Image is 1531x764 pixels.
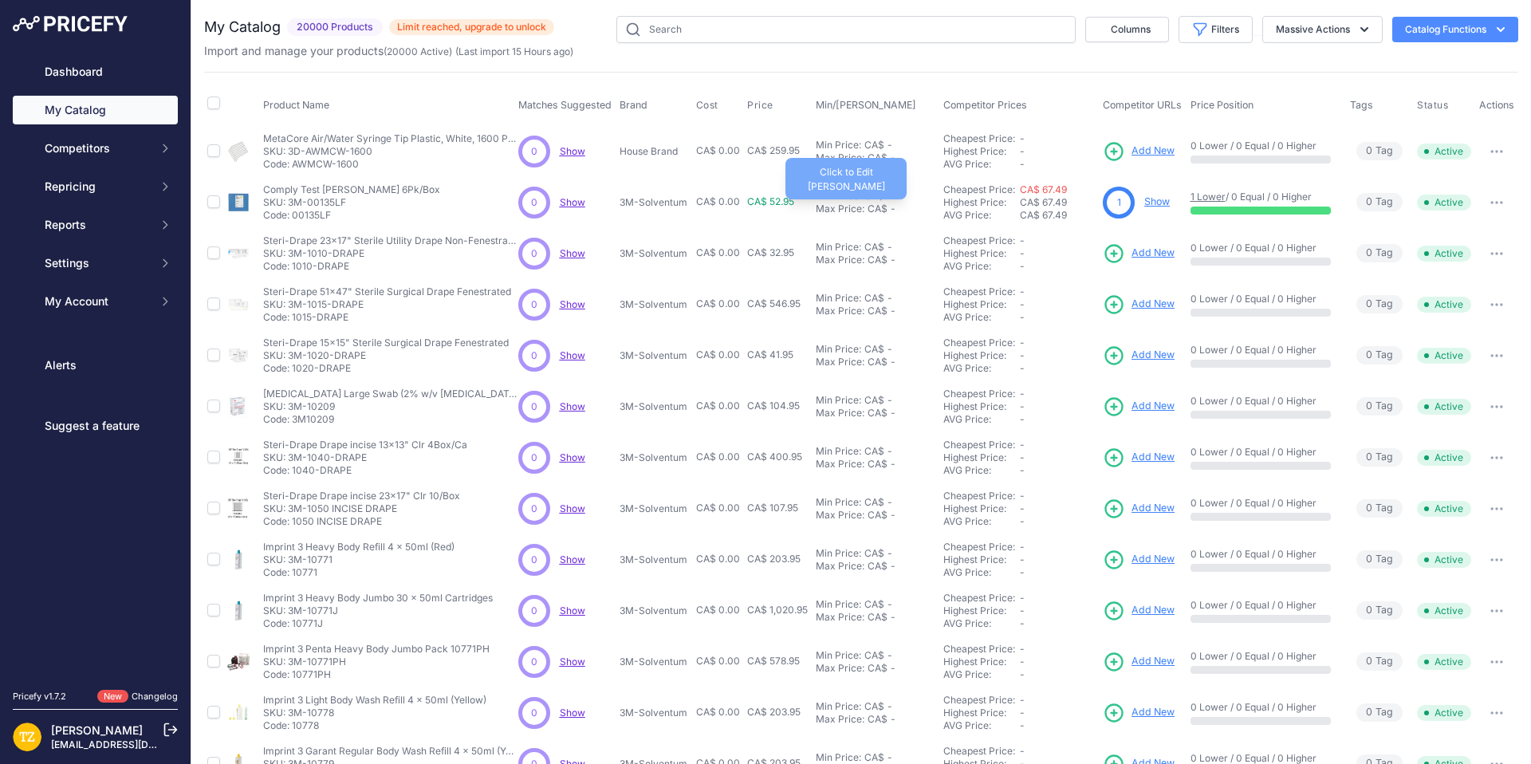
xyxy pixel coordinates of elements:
p: Code: 1015-DRAPE [263,311,511,324]
a: Cheapest Price: [943,439,1015,451]
p: Import and manage your products [204,43,573,59]
span: 0 [1366,501,1372,516]
div: - [888,254,895,266]
a: Add New [1103,345,1175,367]
a: Show [560,298,585,310]
span: Min/[PERSON_NAME] [816,99,916,111]
div: Max Price: [816,254,864,266]
span: Tag [1356,142,1403,160]
button: Repricing [13,172,178,201]
a: [EMAIL_ADDRESS][DOMAIN_NAME] [51,738,218,750]
a: Add New [1103,447,1175,469]
p: SKU: 3M-1015-DRAPE [263,298,511,311]
span: Tags [1350,99,1373,111]
span: - [1020,515,1025,527]
span: Brand [620,99,647,111]
a: Add New [1103,242,1175,265]
span: - [1020,132,1025,144]
div: Max Price: [816,407,864,419]
span: Actions [1479,99,1514,111]
span: Tag [1356,295,1403,313]
div: - [888,356,895,368]
div: Min Price: [816,343,861,356]
span: CA$ 0.00 [696,246,740,258]
p: 0 Lower / 0 Equal / 0 Higher [1191,344,1335,356]
a: Alerts [13,351,178,380]
div: CA$ [868,203,888,215]
span: 0 [531,400,537,414]
div: Highest Price: [943,502,1020,515]
span: CA$ 0.00 [696,349,740,360]
p: 0 Lower / 0 Equal / 0 Higher [1191,242,1335,254]
span: Competitor URLs [1103,99,1182,111]
span: - [1020,400,1025,412]
span: CA$ 0.00 [696,553,740,565]
p: SKU: 3M-1050 INCISE DRAPE [263,502,460,515]
div: CA$ 67.49 [1020,209,1096,222]
span: Add New [1132,450,1175,465]
img: Pricefy Logo [13,16,128,32]
span: Matches Suggested [518,99,612,111]
a: Show [560,400,585,412]
span: - [1020,413,1025,425]
span: Show [560,707,585,719]
span: 0 [1366,348,1372,363]
div: - [884,496,892,509]
span: ( ) [384,45,452,57]
span: Click to Edit [PERSON_NAME] [808,166,885,192]
span: - [1020,158,1025,170]
div: - [888,305,895,317]
span: Active [1417,195,1471,211]
nav: Sidebar [13,57,178,671]
div: Max Price: [816,458,864,471]
div: Highest Price: [943,400,1020,413]
div: Max Price: [816,356,864,368]
div: Min Price: [816,292,861,305]
span: 0 [1366,399,1372,414]
div: Min Price: [816,547,861,560]
span: Show [560,656,585,668]
a: Show [560,349,585,361]
span: Limit reached, upgrade to unlock [389,19,554,35]
div: Min Price: [816,394,861,407]
p: / 0 Equal / 0 Higher [1191,191,1335,203]
span: 0 [531,297,537,312]
span: Cost [696,99,718,112]
a: Add New [1103,600,1175,622]
button: Settings [13,249,178,278]
span: CA$ 259.95 [747,144,800,156]
button: Massive Actions [1262,16,1383,43]
a: 1 Lower [1191,191,1226,203]
span: Add New [1132,654,1175,669]
span: 0 [531,502,537,516]
span: CA$ 546.95 [747,297,801,309]
span: CA$ 0.00 [696,400,740,412]
span: Tag [1356,448,1403,467]
p: 0 Lower / 0 Equal / 0 Higher [1191,446,1335,459]
span: Active [1417,297,1471,313]
span: My Account [45,293,149,309]
p: 3M-Solventum [620,298,689,311]
span: CA$ 32.95 [747,246,794,258]
div: CA$ [868,152,888,164]
span: 1 [1117,195,1121,210]
span: Add New [1132,603,1175,618]
span: Add New [1132,246,1175,261]
div: CA$ [868,458,888,471]
div: - [884,547,892,560]
div: Highest Price: [943,196,1020,209]
div: Highest Price: [943,298,1020,311]
div: Highest Price: [943,145,1020,158]
p: 3M-Solventum [620,502,689,515]
p: Steri-Drape Drape incise 13x13" Clr 4Box/Ca [263,439,467,451]
p: Code: 3M10209 [263,413,518,426]
a: Cheapest Price: [943,132,1015,144]
a: Suggest a feature [13,412,178,440]
a: Show [560,196,585,208]
a: Cheapest Price: [943,490,1015,502]
div: CA$ [868,407,888,419]
span: Show [560,502,585,514]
